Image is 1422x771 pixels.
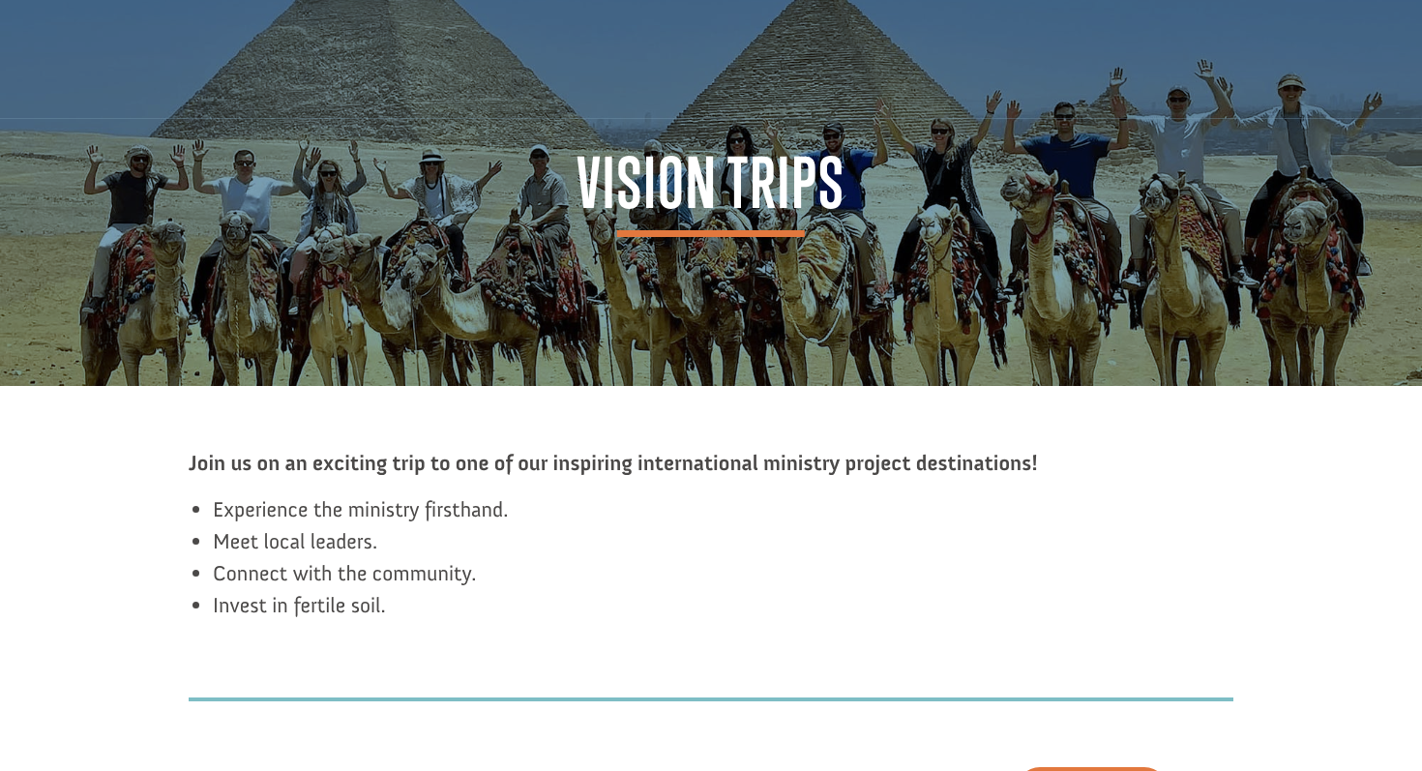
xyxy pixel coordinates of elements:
[213,560,476,586] span: Connect with the community.
[213,496,508,522] span: Experience the ministry firsthand.
[213,592,386,618] span: Invest in fertile soil.
[577,149,845,237] span: Vision Trips
[189,450,1038,476] strong: Join us on an exciting trip to one of our inspiring international ministry project destinations!
[213,528,377,554] span: Meet local leaders.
